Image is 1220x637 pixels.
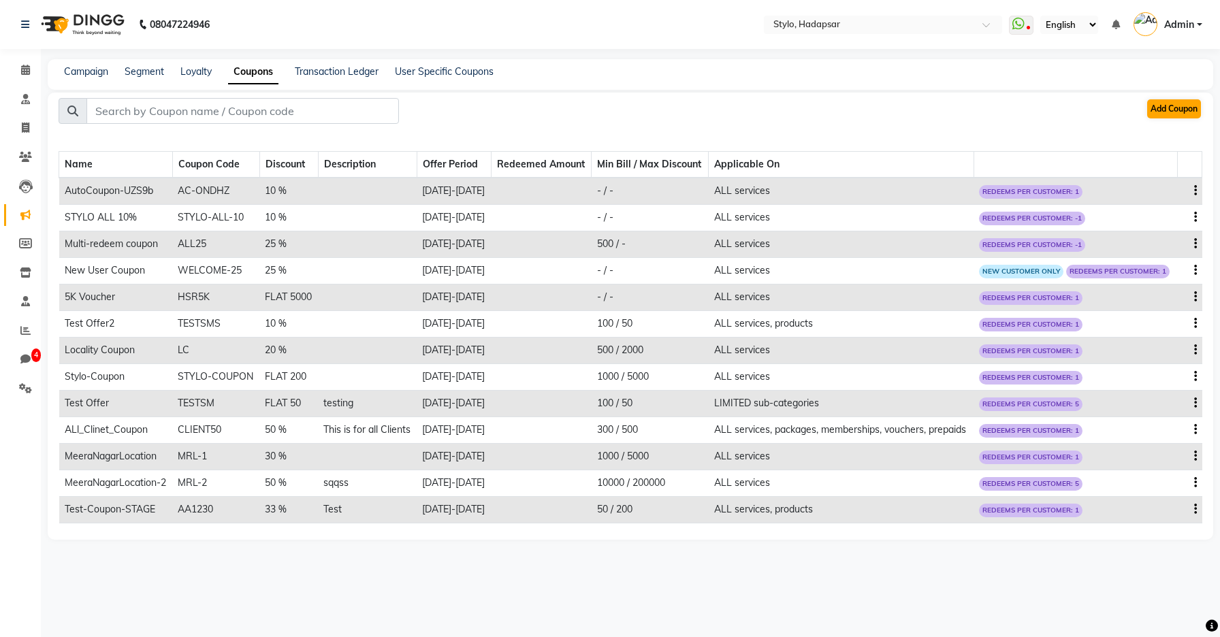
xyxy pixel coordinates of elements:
td: Test-Coupon-STAGE [59,497,173,523]
span: REDEEMS PER CUSTOMER: 1 [979,344,1082,358]
td: AA1230 [172,497,259,523]
span: [DATE] [422,291,451,303]
th: Name [59,152,173,178]
span: [DATE] [455,503,485,515]
th: Redeemed Amount [492,152,592,178]
span: 20 % [265,344,287,356]
span: - [451,344,455,356]
td: 10000 / 200000 [592,470,709,497]
span: 10 % [265,317,287,329]
span: REDEEMS PER CUSTOMER: 1 [979,371,1082,385]
span: REDEEMS PER CUSTOMER: 1 [979,424,1082,438]
td: Test Offer [59,391,173,417]
span: [DATE] [422,211,451,223]
td: Test [318,497,417,523]
span: NEW CUSTOMER ONLY [979,265,1063,278]
span: [DATE] [422,397,451,409]
td: STYLO-ALL-10 [172,205,259,231]
span: [DATE] [455,211,485,223]
a: User Specific Coupons [395,65,494,78]
span: REDEEMS PER CUSTOMER: 5 [979,477,1082,491]
td: 500 / - [592,231,709,258]
td: ALL services [709,258,974,284]
span: [DATE] [455,317,485,329]
td: ALL services [709,470,974,497]
span: - [451,397,455,409]
td: STYLO ALL 10% [59,205,173,231]
td: ALL services [709,364,974,391]
span: REDEEMS PER CUSTOMER: 1 [1066,265,1170,278]
span: [DATE] [455,397,485,409]
span: FLAT 200 [265,370,306,382]
th: Coupon Code [172,152,259,178]
span: REDEEMS PER CUSTOMER: 1 [979,291,1082,305]
a: Loyalty [180,65,212,78]
td: ALL services, packages, memberships, vouchers, prepaids [709,417,974,444]
td: ALL services [709,178,974,205]
span: [DATE] [455,476,485,489]
td: TESTSMS [172,311,259,338]
span: - [451,291,455,303]
span: [DATE] [455,423,485,436]
td: - / - [592,284,709,311]
td: 500 / 2000 [592,338,709,364]
td: - / - [592,258,709,284]
span: 25 % [265,264,287,276]
a: Campaign [64,65,108,78]
span: REDEEMS PER CUSTOMER: -1 [979,212,1085,225]
td: 50 / 200 [592,497,709,523]
td: 100 / 50 [592,311,709,338]
td: MRL-1 [172,444,259,470]
span: [DATE] [455,344,485,356]
td: MeeraNagarLocation-2 [59,470,173,497]
th: Offer Period [417,152,491,178]
th: Applicable On [709,152,974,178]
span: 25 % [265,238,287,250]
span: 30 % [265,450,287,462]
span: [DATE] [422,238,451,250]
span: [DATE] [422,503,451,515]
td: TESTSM [172,391,259,417]
span: [DATE] [455,370,485,382]
td: 1000 / 5000 [592,444,709,470]
td: LC [172,338,259,364]
td: Multi-redeem coupon [59,231,173,258]
span: [DATE] [422,370,451,382]
td: WELCOME-25 [172,258,259,284]
button: Add Coupon [1147,99,1201,118]
th: Min Bill / Max Discount [592,152,709,178]
td: This is for all Clients [318,417,417,444]
span: [DATE] [422,184,451,197]
span: 33 % [265,503,287,515]
img: logo [35,5,128,44]
span: - [451,238,455,250]
span: [DATE] [455,291,485,303]
a: Coupons [228,60,278,84]
span: - [451,476,455,489]
span: [DATE] [455,184,485,197]
b: 08047224946 [150,5,210,44]
span: Admin [1164,18,1194,32]
td: ALL services [709,444,974,470]
a: Segment [125,65,164,78]
td: MRL-2 [172,470,259,497]
span: REDEEMS PER CUSTOMER: 5 [979,397,1082,411]
span: REDEEMS PER CUSTOMER: 1 [979,318,1082,331]
span: [DATE] [455,450,485,462]
span: REDEEMS PER CUSTOMER: 1 [979,504,1082,517]
a: 4 [4,348,37,371]
span: - [451,317,455,329]
span: 4 [31,348,41,362]
td: MeeraNagarLocation [59,444,173,470]
input: Search by Coupon name / Coupon code [86,98,399,124]
td: Locality Coupon [59,338,173,364]
td: testing [318,391,417,417]
td: ALL services [709,231,974,258]
span: [DATE] [455,238,485,250]
span: - [451,370,455,382]
span: [DATE] [422,344,451,356]
span: FLAT 50 [265,397,301,409]
td: ALL services [709,205,974,231]
td: ALL services, products [709,311,974,338]
td: AC-ONDHZ [172,178,259,205]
